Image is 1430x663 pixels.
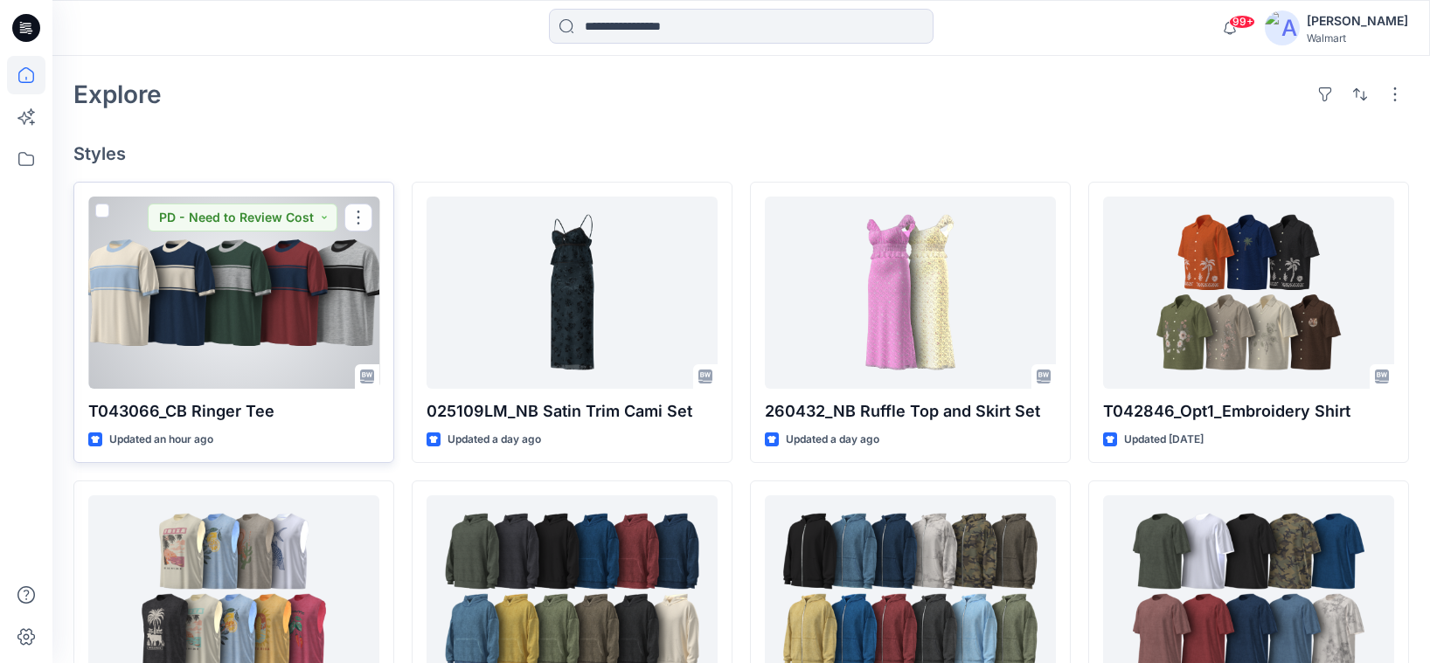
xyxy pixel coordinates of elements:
[1124,431,1204,449] p: Updated [DATE]
[448,431,541,449] p: Updated a day ago
[88,197,379,389] a: T043066_CB Ringer Tee
[109,431,213,449] p: Updated an hour ago
[88,399,379,424] p: T043066_CB Ringer Tee
[765,197,1056,389] a: 260432_NB Ruffle Top and Skirt Set
[1103,197,1394,389] a: T042846_Opt1_Embroidery Shirt
[1265,10,1300,45] img: avatar
[73,143,1409,164] h4: Styles
[1307,10,1408,31] div: [PERSON_NAME]
[1229,15,1255,29] span: 99+
[765,399,1056,424] p: 260432_NB Ruffle Top and Skirt Set
[427,197,718,389] a: 025109LM_NB Satin Trim Cami Set
[786,431,879,449] p: Updated a day ago
[73,80,162,108] h2: Explore
[1307,31,1408,45] div: Walmart
[1103,399,1394,424] p: T042846_Opt1_Embroidery Shirt
[427,399,718,424] p: 025109LM_NB Satin Trim Cami Set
